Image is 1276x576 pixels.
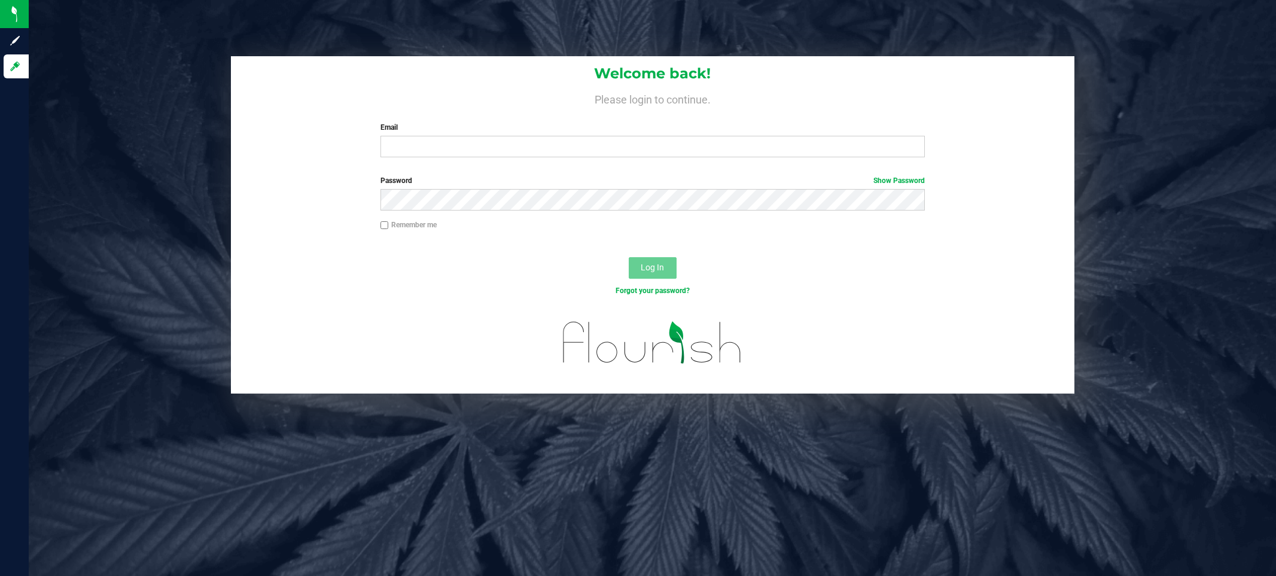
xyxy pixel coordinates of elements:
[9,35,21,47] inline-svg: Sign up
[380,220,437,230] label: Remember me
[9,60,21,72] inline-svg: Log in
[380,176,412,185] span: Password
[641,263,664,272] span: Log In
[231,91,1074,105] h4: Please login to continue.
[629,257,677,279] button: Log In
[231,66,1074,81] h1: Welcome back!
[616,287,690,295] a: Forgot your password?
[380,122,925,133] label: Email
[873,176,925,185] a: Show Password
[380,221,389,230] input: Remember me
[547,309,758,376] img: flourish_logo.svg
